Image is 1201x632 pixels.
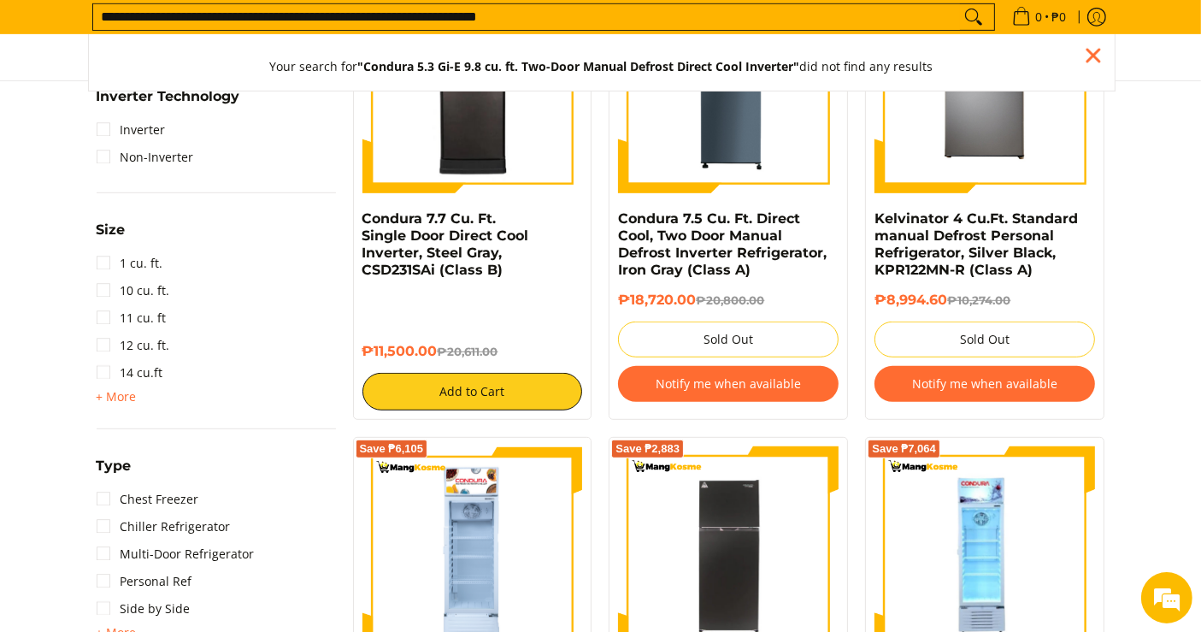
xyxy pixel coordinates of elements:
[360,444,424,454] span: Save ₱6,105
[97,459,132,486] summary: Open
[97,277,170,304] a: 10 cu. ft.
[97,90,240,116] summary: Open
[618,292,839,309] h6: ₱18,720.00
[874,322,1095,357] button: Sold Out
[618,366,839,402] button: Notify me when available
[615,444,680,454] span: Save ₱2,883
[97,387,137,407] summary: Open
[960,4,987,30] button: Search
[89,96,287,118] div: Chat with us now
[696,293,764,307] del: ₱20,800.00
[1007,8,1072,27] span: •
[97,304,167,332] a: 11 cu. ft
[97,459,132,473] span: Type
[97,332,170,359] a: 12 cu. ft.
[947,293,1010,307] del: ₱10,274.00
[97,486,199,513] a: Chest Freezer
[1033,11,1045,23] span: 0
[97,513,231,540] a: Chiller Refrigerator
[99,200,236,373] span: We're online!
[874,366,1095,402] button: Notify me when available
[97,568,192,595] a: Personal Ref
[872,444,936,454] span: Save ₱7,064
[874,292,1095,309] h6: ₱8,994.60
[280,9,321,50] div: Minimize live chat window
[1050,11,1069,23] span: ₱0
[438,345,498,358] del: ₱20,611.00
[97,223,126,250] summary: Open
[362,373,583,411] button: Add to Cart
[97,390,137,404] span: + More
[97,540,255,568] a: Multi-Door Refrigerator
[358,58,800,74] strong: "Condura 5.3 Gi-E 9.8 cu. ft. Two-Door Manual Defrost Direct Cool Inverter"
[9,437,326,497] textarea: Type your message and hit 'Enter'
[874,210,1078,278] a: Kelvinator 4 Cu.Ft. Standard manual Defrost Personal Refrigerator, Silver Black, KPR122MN-R (Clas...
[97,144,194,171] a: Non-Inverter
[618,210,827,278] a: Condura 7.5 Cu. Ft. Direct Cool, Two Door Manual Defrost Inverter Refrigerator, Iron Gray (Class A)
[253,43,951,91] button: Your search for"Condura 5.3 Gi-E 9.8 cu. ft. Two-Door Manual Defrost Direct Cool Inverter"did not...
[97,90,240,103] span: Inverter Technology
[362,343,583,360] h6: ₱11,500.00
[618,322,839,357] button: Sold Out
[97,223,126,237] span: Size
[97,359,163,387] a: 14 cu.ft
[97,595,191,623] a: Side by Side
[1080,43,1106,68] div: Close pop up
[97,250,163,277] a: 1 cu. ft.
[97,116,166,144] a: Inverter
[362,210,529,278] a: Condura 7.7 Cu. Ft. Single Door Direct Cool Inverter, Steel Gray, CSD231SAi (Class B)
